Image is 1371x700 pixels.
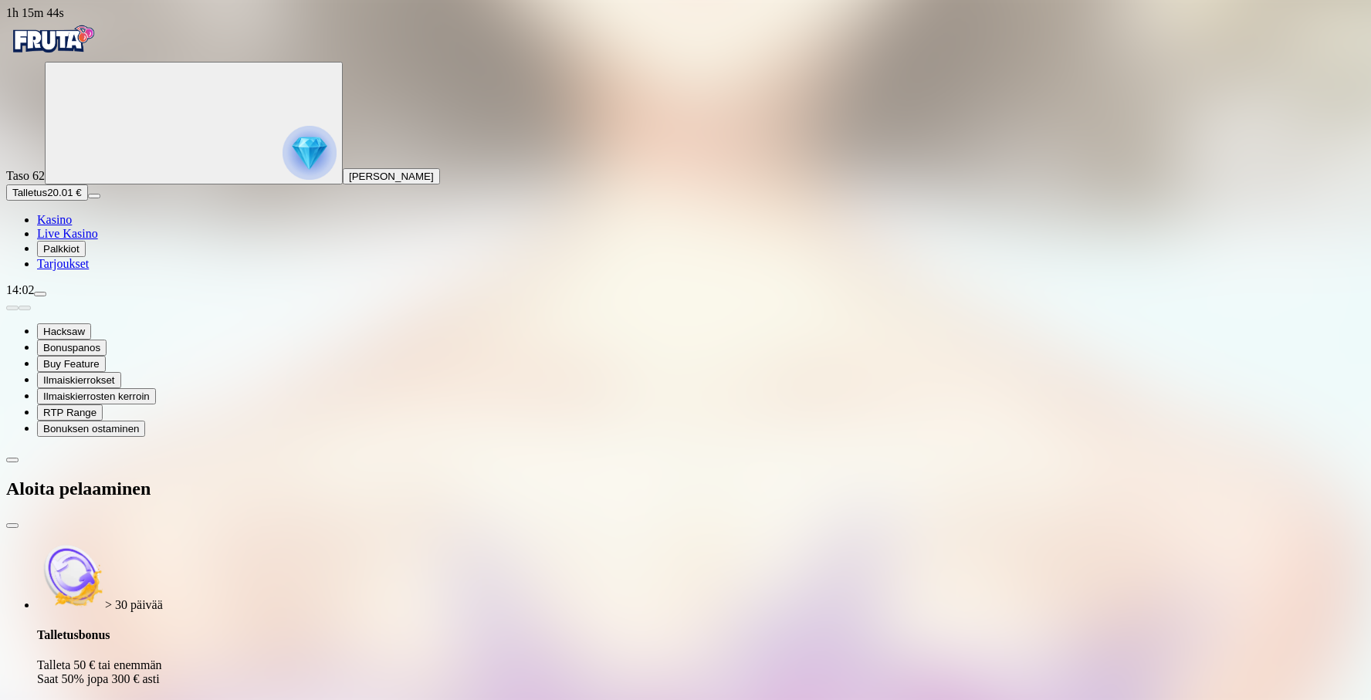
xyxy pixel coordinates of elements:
span: Bonuspanos [43,342,100,353]
button: menu [34,292,46,296]
a: gift-inverted iconTarjoukset [37,257,89,270]
span: [PERSON_NAME] [349,171,434,182]
button: chevron-left icon [6,458,19,462]
a: Fruta [6,48,99,61]
a: diamond iconKasino [37,213,72,226]
span: Palkkiot [43,243,80,255]
button: Bonuspanos [37,340,107,356]
button: next slide [19,306,31,310]
span: user session time [6,6,64,19]
span: Ilmaiskierrosten kerroin [43,391,150,402]
button: [PERSON_NAME] [343,168,440,184]
button: Bonuksen ostaminen [37,421,145,437]
h4: Talletusbonus [37,628,1365,642]
button: menu [88,194,100,198]
p: Talleta 50 € tai enemmän Saat 50% jopa 300 € asti [37,658,1365,686]
span: Ilmaiskierrokset [43,374,115,386]
span: 14:02 [6,283,34,296]
span: Buy Feature [43,358,100,370]
span: Hacksaw [43,326,85,337]
button: prev slide [6,306,19,310]
button: Talletusplus icon20.01 € [6,184,88,201]
img: Fruta [6,20,99,59]
nav: Primary [6,20,1365,271]
button: Ilmaiskierrosten kerroin [37,388,156,404]
span: countdown [105,598,163,611]
span: Tarjoukset [37,257,89,270]
span: Taso 62 [6,169,45,182]
button: Buy Feature [37,356,106,372]
span: RTP Range [43,407,96,418]
img: reward progress [283,126,337,180]
img: Reload bonus icon [37,541,105,609]
span: Live Kasino [37,227,98,240]
span: 20.01 € [47,187,81,198]
button: close [6,523,19,528]
span: Talletus [12,187,47,198]
span: Bonuksen ostaminen [43,423,139,435]
button: reward iconPalkkiot [37,241,86,257]
button: Ilmaiskierrokset [37,372,121,388]
a: poker-chip iconLive Kasino [37,227,98,240]
button: RTP Range [37,404,103,421]
button: reward progress [45,62,343,184]
button: Hacksaw [37,323,91,340]
h2: Aloita pelaaminen [6,479,1365,499]
span: Kasino [37,213,72,226]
